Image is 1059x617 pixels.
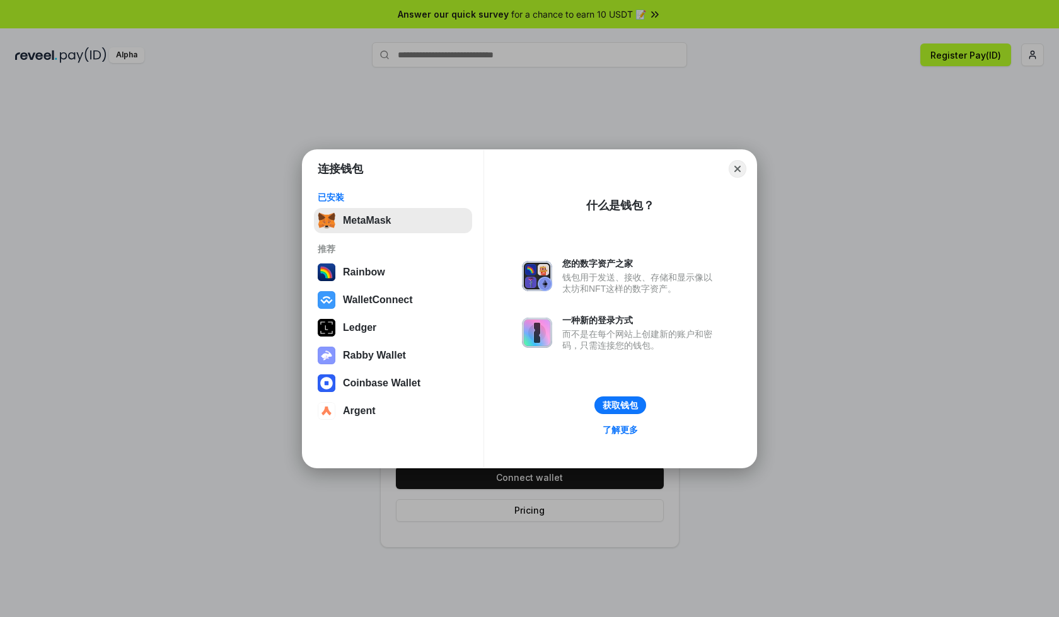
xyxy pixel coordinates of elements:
[562,258,719,269] div: 您的数字资产之家
[314,260,472,285] button: Rainbow
[603,400,638,411] div: 获取钱包
[318,161,363,176] h1: 连接钱包
[314,287,472,313] button: WalletConnect
[343,378,420,389] div: Coinbase Wallet
[522,318,552,348] img: svg+xml,%3Csvg%20xmlns%3D%22http%3A%2F%2Fwww.w3.org%2F2000%2Fsvg%22%20fill%3D%22none%22%20viewBox...
[314,343,472,368] button: Rabby Wallet
[603,424,638,435] div: 了解更多
[343,215,391,226] div: MetaMask
[343,267,385,278] div: Rainbow
[343,322,376,333] div: Ledger
[318,243,468,255] div: 推荐
[318,319,335,337] img: svg+xml,%3Csvg%20xmlns%3D%22http%3A%2F%2Fwww.w3.org%2F2000%2Fsvg%22%20width%3D%2228%22%20height%3...
[594,396,646,414] button: 获取钱包
[522,261,552,291] img: svg+xml,%3Csvg%20xmlns%3D%22http%3A%2F%2Fwww.w3.org%2F2000%2Fsvg%22%20fill%3D%22none%22%20viewBox...
[314,371,472,396] button: Coinbase Wallet
[343,350,406,361] div: Rabby Wallet
[318,212,335,229] img: svg+xml,%3Csvg%20fill%3D%22none%22%20height%3D%2233%22%20viewBox%3D%220%200%2035%2033%22%20width%...
[343,294,413,306] div: WalletConnect
[314,398,472,424] button: Argent
[314,315,472,340] button: Ledger
[318,402,335,420] img: svg+xml,%3Csvg%20width%3D%2228%22%20height%3D%2228%22%20viewBox%3D%220%200%2028%2028%22%20fill%3D...
[562,328,719,351] div: 而不是在每个网站上创建新的账户和密码，只需连接您的钱包。
[318,374,335,392] img: svg+xml,%3Csvg%20width%3D%2228%22%20height%3D%2228%22%20viewBox%3D%220%200%2028%2028%22%20fill%3D...
[314,208,472,233] button: MetaMask
[318,263,335,281] img: svg+xml,%3Csvg%20width%3D%22120%22%20height%3D%22120%22%20viewBox%3D%220%200%20120%20120%22%20fil...
[318,192,468,203] div: 已安装
[318,291,335,309] img: svg+xml,%3Csvg%20width%3D%2228%22%20height%3D%2228%22%20viewBox%3D%220%200%2028%2028%22%20fill%3D...
[562,272,719,294] div: 钱包用于发送、接收、存储和显示像以太坊和NFT这样的数字资产。
[318,347,335,364] img: svg+xml,%3Csvg%20xmlns%3D%22http%3A%2F%2Fwww.w3.org%2F2000%2Fsvg%22%20fill%3D%22none%22%20viewBox...
[595,422,645,438] a: 了解更多
[586,198,654,213] div: 什么是钱包？
[729,160,746,178] button: Close
[562,314,719,326] div: 一种新的登录方式
[343,405,376,417] div: Argent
